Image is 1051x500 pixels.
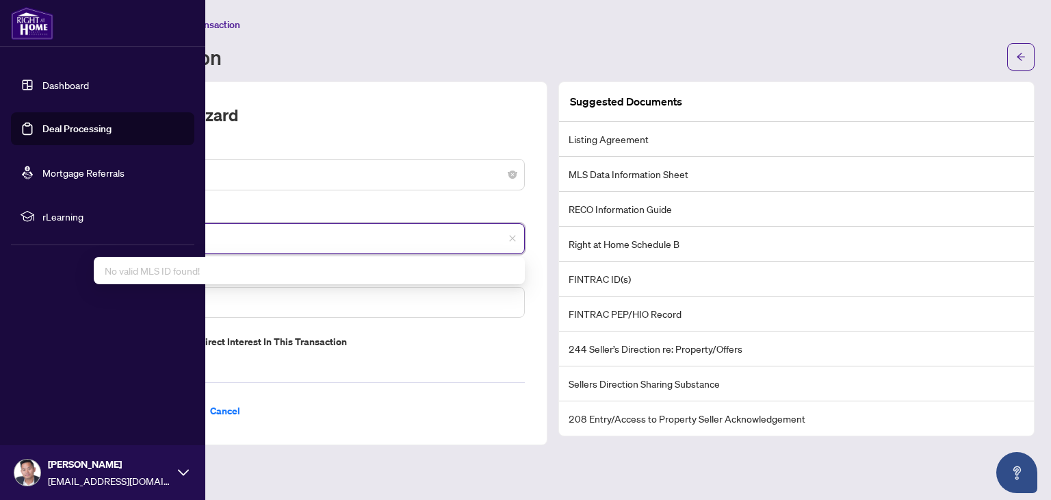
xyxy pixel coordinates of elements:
[48,457,171,472] span: [PERSON_NAME]
[1016,52,1026,62] span: arrow-left
[559,157,1034,192] li: MLS Data Information Sheet
[559,227,1034,262] li: Right at Home Schedule B
[210,400,240,422] span: Cancel
[559,332,1034,366] li: 244 Seller’s Direction re: Property/Offers
[996,452,1037,493] button: Open asap
[559,122,1034,157] li: Listing Agreement
[559,366,1034,401] li: Sellers Direction Sharing Substance
[559,262,1034,297] li: FINTRAC ID(s)
[559,297,1034,332] li: FINTRAC PEP/HIO Record
[105,264,200,277] span: No valid MLS ID found!
[42,79,89,91] a: Dashboard
[199,399,251,423] button: Cancel
[559,401,1034,436] li: 208 Entry/Access to Property Seller Acknowledgement
[11,7,53,40] img: logo
[559,192,1034,227] li: RECO Information Guide
[170,18,240,31] span: Add Transaction
[42,166,125,179] a: Mortgage Referrals
[42,209,185,224] span: rLearning
[14,460,40,486] img: Profile Icon
[570,93,682,110] article: Suggested Documents
[42,123,112,135] a: Deal Processing
[508,171,517,179] span: close-circle
[102,162,517,188] span: Listing
[94,207,525,222] label: MLS ID
[94,334,525,349] label: Do you have direct or indirect interest in this transaction
[94,142,525,158] label: Transaction Type
[508,234,517,242] span: close
[48,473,171,488] span: [EMAIL_ADDRESS][DOMAIN_NAME]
